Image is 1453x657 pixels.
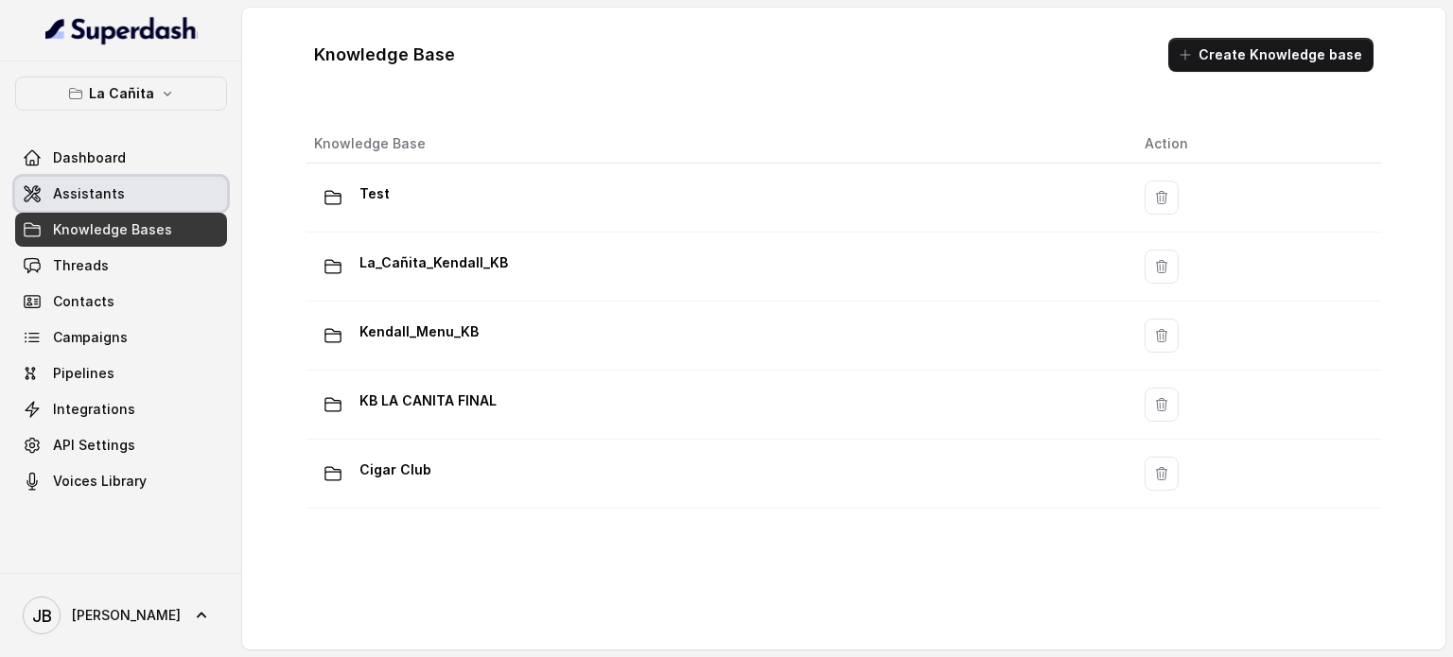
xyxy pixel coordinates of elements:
[15,77,227,111] button: La Cañita
[53,400,135,419] span: Integrations
[15,177,227,211] a: Assistants
[359,455,431,485] p: Cigar Club
[306,125,1129,164] th: Knowledge Base
[15,464,227,498] a: Voices Library
[314,40,455,70] h1: Knowledge Base
[15,249,227,283] a: Threads
[53,220,172,239] span: Knowledge Bases
[53,292,114,311] span: Contacts
[15,141,227,175] a: Dashboard
[359,386,497,416] p: KB LA CANITA FINAL
[359,179,390,209] p: Test
[15,356,227,390] a: Pipelines
[1129,125,1381,164] th: Action
[15,392,227,426] a: Integrations
[15,213,227,247] a: Knowledge Bases
[53,148,126,167] span: Dashboard
[15,589,227,642] a: [PERSON_NAME]
[359,248,508,278] p: La_Cañita_Kendall_KB
[53,436,135,455] span: API Settings
[15,285,227,319] a: Contacts
[53,256,109,275] span: Threads
[53,328,128,347] span: Campaigns
[1168,38,1374,72] button: Create Knowledge base
[53,364,114,383] span: Pipelines
[15,428,227,462] a: API Settings
[72,606,181,625] span: [PERSON_NAME]
[45,15,198,45] img: light.svg
[32,606,52,626] text: JB
[15,320,227,354] a: Campaigns
[359,317,479,347] p: Kendall_Menu_KB
[53,184,125,203] span: Assistants
[53,472,147,491] span: Voices Library
[89,82,154,105] p: La Cañita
